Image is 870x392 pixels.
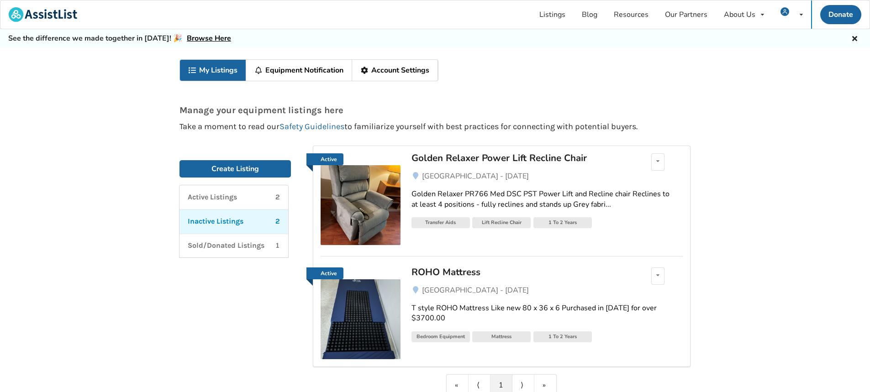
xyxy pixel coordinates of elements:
img: bedroom equipment-roho mattress [321,279,401,359]
h5: See the difference we made together in [DATE]! 🎉 [8,34,231,43]
div: Golden Relaxer Power Lift Recline Chair [411,152,625,164]
img: assistlist-logo [9,7,77,22]
a: Account Settings [352,60,438,81]
div: T style ROHO Mattress Like new 80 x 36 x 6 Purchased in [DATE] for over $3700.00 [411,303,683,324]
a: Bedroom EquipmentMattress1 To 2 Years [411,331,683,345]
p: 2 [275,192,280,203]
div: ROHO Mattress [411,266,625,278]
div: 1 To 2 Years [533,331,592,342]
a: [GEOGRAPHIC_DATA] - [DATE] [411,285,683,296]
div: Mattress [472,331,531,342]
a: Listings [531,0,574,29]
a: Active [306,153,343,165]
a: Golden Relaxer Power Lift Recline Chair [411,153,625,171]
p: 2 [275,216,280,227]
a: Blog [574,0,606,29]
div: Lift Recline Chair [472,217,531,228]
p: 1 [275,240,280,251]
div: Transfer Aids [411,217,470,228]
span: [GEOGRAPHIC_DATA] - [DATE] [422,171,529,181]
p: Sold/Donated Listings [188,240,264,251]
a: Active [306,267,343,279]
p: Inactive Listings [188,216,243,227]
a: [GEOGRAPHIC_DATA] - [DATE] [411,171,683,182]
a: Create Listing [179,160,291,178]
img: transfer aids-golden relaxer power lift recline chair [321,165,401,245]
a: Golden Relaxer PR766 Med DSC PST Power Lift and Recline chair Reclines to at least 4 positions - ... [411,182,683,217]
a: Browse Here [187,33,231,43]
p: Active Listings [188,192,237,203]
a: My Listings [180,60,246,81]
a: T style ROHO Mattress Like new 80 x 36 x 6 Purchased in [DATE] for over $3700.00 [411,296,683,331]
a: Active [321,267,401,359]
img: user icon [780,7,789,16]
a: Resources [606,0,657,29]
a: Equipment Notification [246,60,352,81]
div: Golden Relaxer PR766 Med DSC PST Power Lift and Recline chair Reclines to at least 4 positions - ... [411,189,683,210]
a: ROHO Mattress [411,267,625,285]
a: Safety Guidelines [279,121,344,131]
a: Active [321,153,401,245]
a: Our Partners [657,0,716,29]
a: Donate [820,5,861,24]
div: Bedroom Equipment [411,331,470,342]
p: Take a moment to read our to familiarize yourself with best practices for connecting with potenti... [179,122,691,131]
a: Transfer AidsLift Recline Chair1 To 2 Years [411,217,683,230]
span: [GEOGRAPHIC_DATA] - [DATE] [422,285,529,295]
div: About Us [724,11,755,18]
div: 1 To 2 Years [533,217,592,228]
p: Manage your equipment listings here [179,105,691,115]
